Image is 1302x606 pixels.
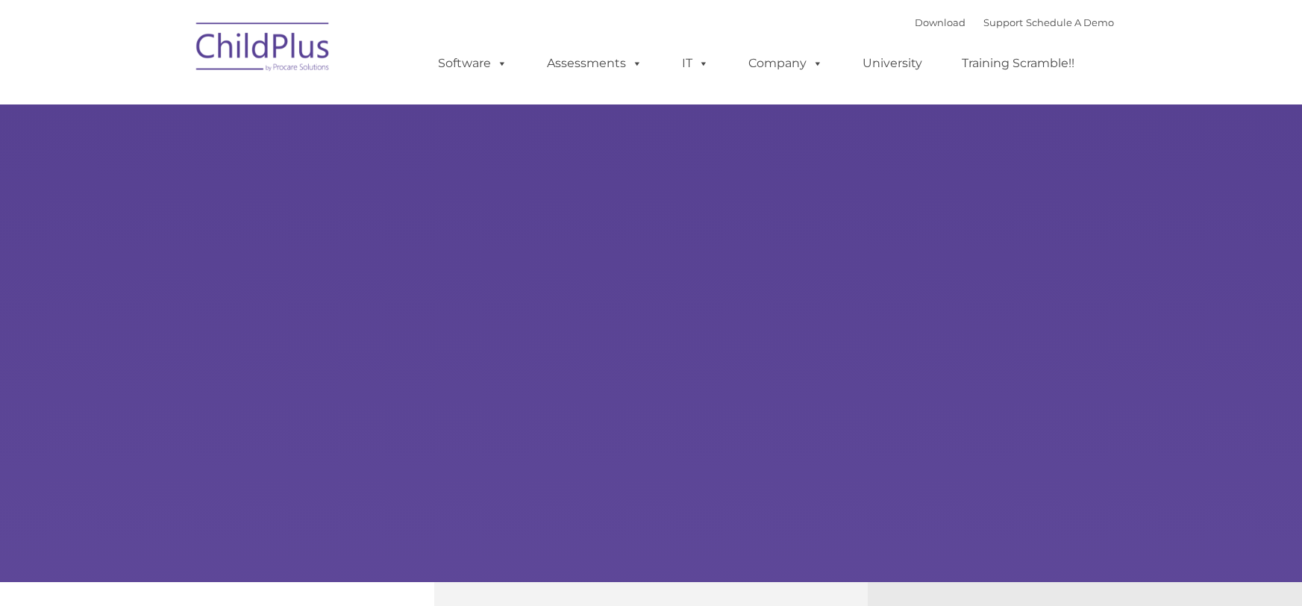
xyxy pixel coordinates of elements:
[947,49,1089,78] a: Training Scramble!!
[423,49,522,78] a: Software
[983,16,1023,28] a: Support
[848,49,937,78] a: University
[733,49,838,78] a: Company
[915,16,965,28] a: Download
[915,16,1114,28] font: |
[667,49,724,78] a: IT
[1026,16,1114,28] a: Schedule A Demo
[189,12,338,87] img: ChildPlus by Procare Solutions
[532,49,657,78] a: Assessments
